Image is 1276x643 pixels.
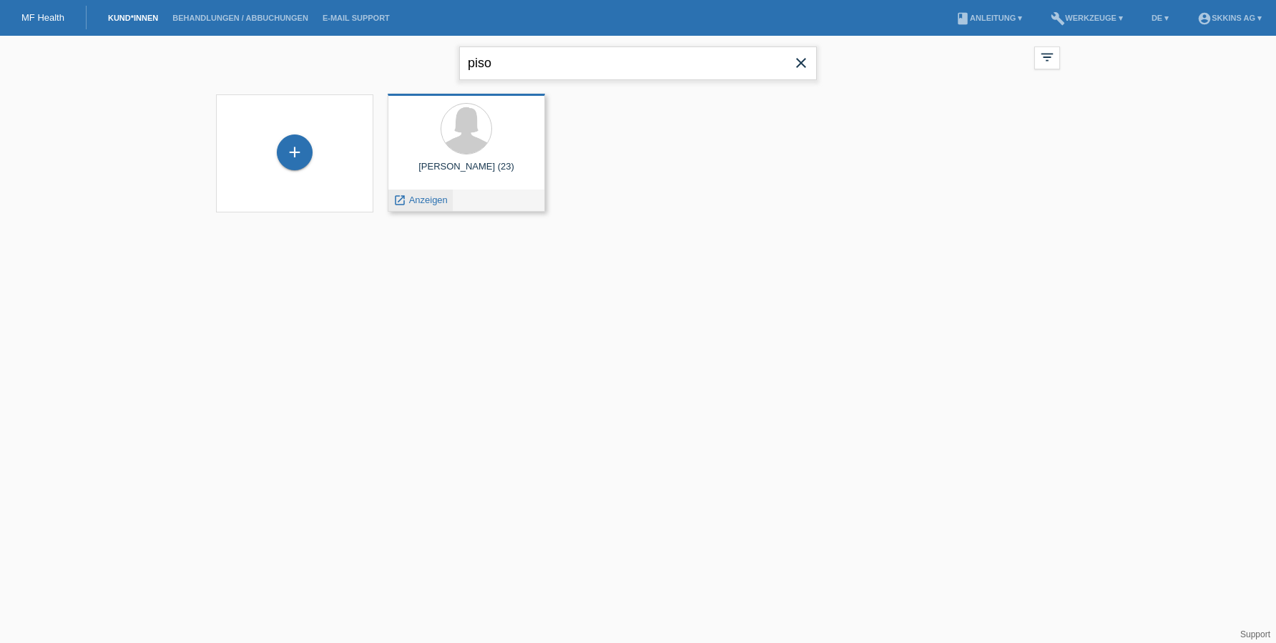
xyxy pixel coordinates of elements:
i: build [1051,11,1065,26]
input: Suche... [459,46,817,80]
a: MF Health [21,12,64,23]
i: launch [393,194,406,207]
div: [PERSON_NAME] (23) [399,161,534,184]
a: launch Anzeigen [393,195,448,205]
i: book [956,11,970,26]
i: close [792,54,810,72]
a: Support [1240,629,1270,639]
i: filter_list [1039,49,1055,65]
a: DE ▾ [1144,14,1176,22]
a: E-Mail Support [315,14,397,22]
a: Behandlungen / Abbuchungen [165,14,315,22]
a: buildWerkzeuge ▾ [1044,14,1130,22]
span: Anzeigen [409,195,448,205]
a: Kund*innen [101,14,165,22]
a: account_circleSKKINS AG ▾ [1190,14,1269,22]
i: account_circle [1197,11,1212,26]
a: bookAnleitung ▾ [948,14,1029,22]
div: Kund*in hinzufügen [278,140,312,165]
